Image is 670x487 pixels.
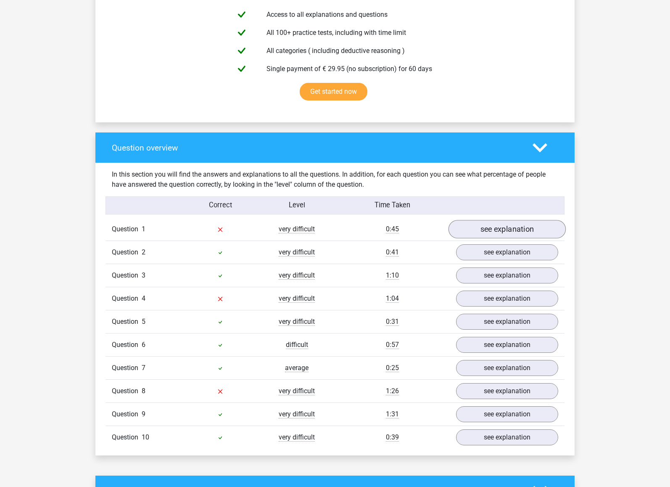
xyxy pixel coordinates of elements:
div: Level [259,200,335,211]
span: 4 [142,294,145,302]
span: Question [112,294,142,304]
span: 1:26 [386,387,399,395]
span: Question [112,270,142,281]
a: see explanation [456,244,558,260]
span: 1 [142,225,145,233]
div: Correct [182,200,259,211]
span: Question [112,340,142,350]
span: 0:39 [386,433,399,442]
span: very difficult [279,318,315,326]
span: 0:45 [386,225,399,233]
span: 0:57 [386,341,399,349]
span: very difficult [279,387,315,395]
span: 1:04 [386,294,399,303]
span: 8 [142,387,145,395]
span: 1:10 [386,271,399,280]
span: Question [112,432,142,442]
span: 0:41 [386,248,399,257]
a: see explanation [456,406,558,422]
span: 0:25 [386,364,399,372]
span: very difficult [279,433,315,442]
span: Question [112,386,142,396]
a: see explanation [456,337,558,353]
span: Question [112,363,142,373]
div: Time Taken [335,200,450,211]
span: 5 [142,318,145,326]
span: Question [112,247,142,257]
span: 10 [142,433,149,441]
a: see explanation [456,429,558,445]
span: 3 [142,271,145,279]
span: 9 [142,410,145,418]
span: Question [112,224,142,234]
a: see explanation [456,291,558,307]
span: very difficult [279,271,315,280]
a: see explanation [456,360,558,376]
span: 1:31 [386,410,399,418]
span: average [285,364,309,372]
h4: Question overview [112,143,520,153]
a: see explanation [456,314,558,330]
span: 2 [142,248,145,256]
span: 6 [142,341,145,349]
a: see explanation [448,220,566,238]
span: 0:31 [386,318,399,326]
span: very difficult [279,225,315,233]
span: Question [112,317,142,327]
span: 7 [142,364,145,372]
a: Get started now [300,83,367,101]
span: very difficult [279,410,315,418]
span: very difficult [279,248,315,257]
a: see explanation [456,383,558,399]
span: very difficult [279,294,315,303]
span: difficult [286,341,308,349]
div: In this section you will find the answers and explanations to all the questions. In addition, for... [106,169,564,190]
a: see explanation [456,267,558,283]
span: Question [112,409,142,419]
